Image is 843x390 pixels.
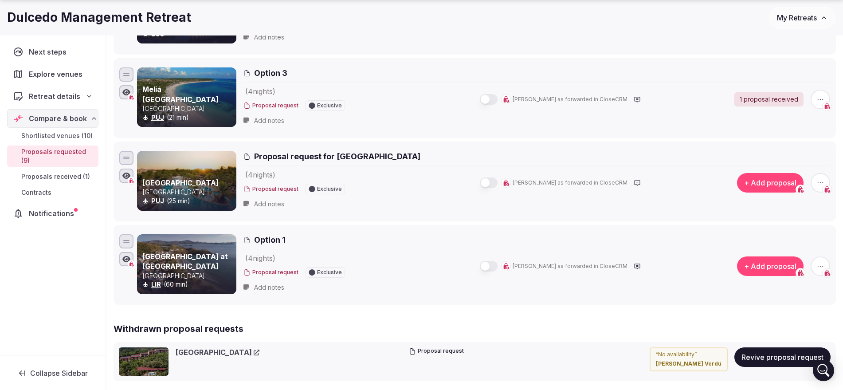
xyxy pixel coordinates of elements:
span: Next steps [29,47,70,57]
span: Add notes [254,200,284,209]
span: Shortlisted venues (10) [21,131,93,140]
span: Option 1 [254,234,286,245]
span: Retreat details [29,91,80,102]
a: Shortlisted venues (10) [7,130,98,142]
button: Proposal request [409,347,464,355]
a: Notifications [7,204,98,223]
button: + Add proposal [737,256,804,276]
a: Proposals received (1) [7,170,98,183]
button: Collapse Sidebar [7,363,98,383]
a: Explore venues [7,65,98,83]
span: Collapse Sidebar [30,369,88,378]
a: [GEOGRAPHIC_DATA] [176,347,259,357]
div: (60 min) [142,280,235,289]
a: Next steps [7,43,98,61]
p: [GEOGRAPHIC_DATA] [142,104,235,113]
button: Proposal request [243,102,298,110]
h1: Dulcedo Management Retreat [7,9,191,26]
span: Exclusive [317,270,342,275]
img: Hotel Arenal Kioro Suites & Spa cover photo [119,347,169,376]
span: Proposals received (1) [21,172,90,181]
a: LIR [151,280,161,288]
button: PUJ [151,113,164,122]
a: [GEOGRAPHIC_DATA] at [GEOGRAPHIC_DATA] [142,252,228,271]
span: Option 3 [254,67,287,79]
h2: Withdrawn proposal requests [114,323,836,335]
span: Add notes [254,33,284,42]
p: [GEOGRAPHIC_DATA] [142,272,235,280]
a: Proposals requested (9) [7,146,98,167]
span: [PERSON_NAME] as forwarded in CloseCRM [513,179,627,187]
span: Proposal request for [GEOGRAPHIC_DATA] [254,151,420,162]
span: Exclusive [317,103,342,108]
span: Explore venues [29,69,86,79]
span: My Retreats [777,13,817,22]
span: Add notes [254,116,284,125]
div: Open Intercom Messenger [813,360,834,381]
span: Notifications [29,208,78,219]
span: Proposals requested (9) [21,147,95,165]
span: ( 4 night s ) [245,254,275,263]
button: + Add proposal [737,173,804,193]
button: Proposal request [243,269,298,276]
a: Contracts [7,186,98,199]
p: [GEOGRAPHIC_DATA] [142,188,235,197]
button: Revive proposal request [734,347,831,367]
span: [PERSON_NAME] as forwarded in CloseCRM [513,96,627,103]
button: LIR [151,280,161,289]
a: PUJ [151,197,164,205]
a: 1 proposal received [734,92,804,106]
span: ( 4 night s ) [245,87,275,96]
button: My Retreats [769,7,836,29]
div: (25 min) [142,197,235,205]
span: Contracts [21,188,51,197]
span: Compare & book [29,113,87,124]
p: “ No availability ” [656,351,721,358]
span: ( 4 night s ) [245,170,275,179]
span: [PERSON_NAME] as forwarded in CloseCRM [513,263,627,270]
span: Add notes [254,283,284,292]
span: Exclusive [317,186,342,192]
cite: [PERSON_NAME] Verdú [656,360,721,368]
a: PUJ [151,114,164,121]
button: Proposal request [243,185,298,193]
a: [GEOGRAPHIC_DATA] [142,178,219,187]
a: Meliá [GEOGRAPHIC_DATA] [142,85,219,103]
div: (21 min) [142,113,235,122]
